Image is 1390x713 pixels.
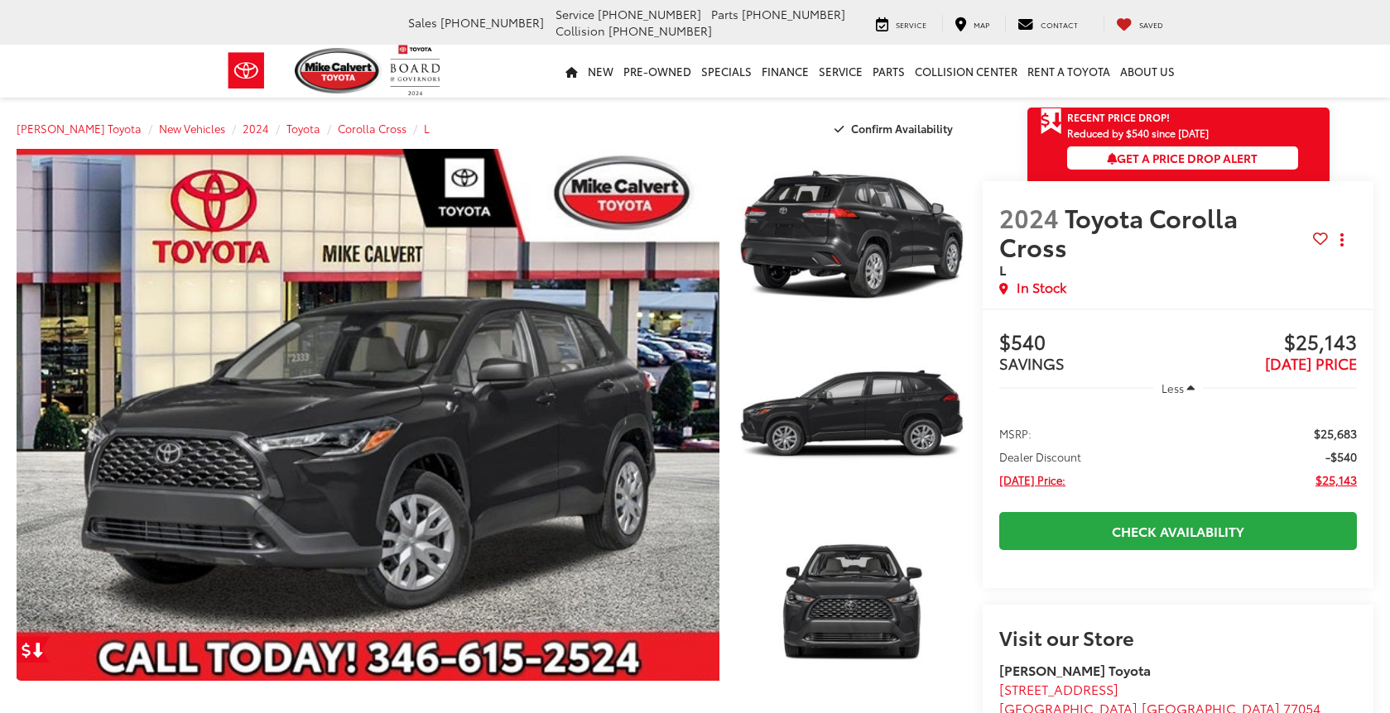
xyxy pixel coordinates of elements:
span: Contact [1041,19,1078,30]
button: Confirm Availability [825,114,967,143]
img: 2024 Toyota Corolla Cross L [10,146,727,683]
a: L [424,121,430,136]
a: New [583,45,618,98]
a: Pre-Owned [618,45,696,98]
span: MSRP: [999,425,1032,442]
span: [PHONE_NUMBER] [598,6,701,22]
button: Less [1153,373,1203,403]
span: Less [1162,380,1184,395]
img: 2024 Toyota Corolla Cross L [735,328,969,502]
span: Dealer Discount [999,448,1081,465]
span: Reduced by $540 since [DATE] [1067,127,1298,138]
span: Service [896,19,926,30]
a: Get Price Drop Alert Recent Price Drop! [1027,108,1330,127]
a: New Vehicles [159,121,225,136]
span: 2024 [999,199,1059,235]
a: Parts [868,45,910,98]
a: Expand Photo 2 [738,329,966,500]
span: Map [974,19,989,30]
a: Service [863,15,939,31]
a: My Saved Vehicles [1104,15,1176,31]
span: -$540 [1325,448,1357,465]
a: Rent a Toyota [1022,45,1115,98]
a: Collision Center [910,45,1022,98]
span: Get Price Drop Alert [1041,108,1062,136]
span: Saved [1139,19,1163,30]
span: Sales [408,14,437,31]
img: Mike Calvert Toyota [295,48,382,93]
a: Finance [757,45,814,98]
a: 2024 [243,121,269,136]
h2: Visit our Store [999,626,1357,648]
span: SAVINGS [999,352,1065,374]
span: [STREET_ADDRESS] [999,679,1118,698]
button: Actions [1328,226,1357,255]
img: Toyota [215,44,277,98]
a: [PERSON_NAME] Toyota [17,121,142,136]
a: About Us [1115,45,1180,98]
a: Check Availability [999,512,1357,549]
a: Expand Photo 3 [738,510,966,681]
span: [DATE] Price: [999,471,1065,488]
a: Service [814,45,868,98]
span: Service [556,6,594,22]
a: Expand Photo 1 [738,149,966,320]
a: Corolla Cross [338,121,406,136]
span: [PHONE_NUMBER] [608,22,712,39]
span: $25,683 [1314,425,1357,442]
a: Map [942,15,1002,31]
span: $25,143 [1178,331,1357,356]
a: Specials [696,45,757,98]
a: Get Price Drop Alert [17,636,50,663]
span: Get a Price Drop Alert [1107,150,1258,166]
span: In Stock [1017,278,1066,297]
a: Home [560,45,583,98]
span: dropdown dots [1340,233,1344,246]
span: Parts [711,6,738,22]
span: Collision [556,22,605,39]
img: 2024 Toyota Corolla Cross L [735,508,969,682]
span: [DATE] PRICE [1265,352,1357,374]
span: Confirm Availability [851,121,953,136]
span: L [999,260,1006,279]
span: Toyota Corolla Cross [999,199,1238,264]
span: Recent Price Drop! [1067,110,1170,124]
a: Toyota [286,121,320,136]
span: [PHONE_NUMBER] [440,14,544,31]
span: [PHONE_NUMBER] [742,6,845,22]
a: Expand Photo 0 [17,149,719,681]
span: $25,143 [1315,471,1357,488]
a: Contact [1005,15,1090,31]
strong: [PERSON_NAME] Toyota [999,660,1151,679]
span: $540 [999,331,1178,356]
img: 2024 Toyota Corolla Cross L [735,147,969,322]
